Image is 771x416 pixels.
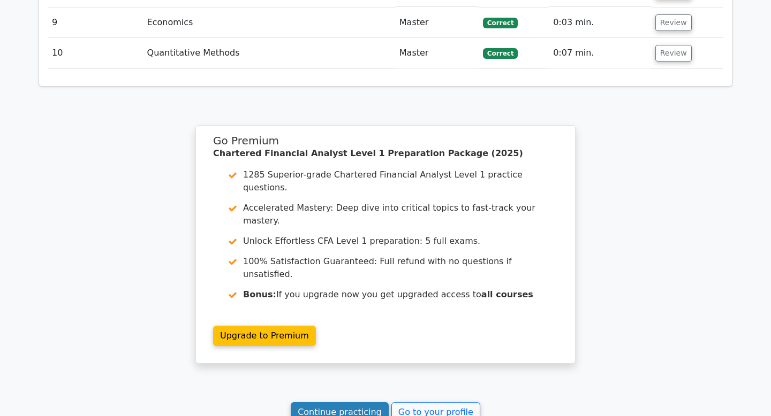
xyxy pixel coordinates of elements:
[483,48,518,59] span: Correct
[483,18,518,28] span: Correct
[655,14,692,31] button: Review
[655,45,692,61] button: Review
[213,326,316,346] a: Upgrade to Premium
[549,38,651,68] td: 0:07 min.
[143,38,395,68] td: Quantitative Methods
[143,7,395,38] td: Economics
[395,38,479,68] td: Master
[549,7,651,38] td: 0:03 min.
[48,38,143,68] td: 10
[395,7,479,38] td: Master
[48,7,143,38] td: 9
